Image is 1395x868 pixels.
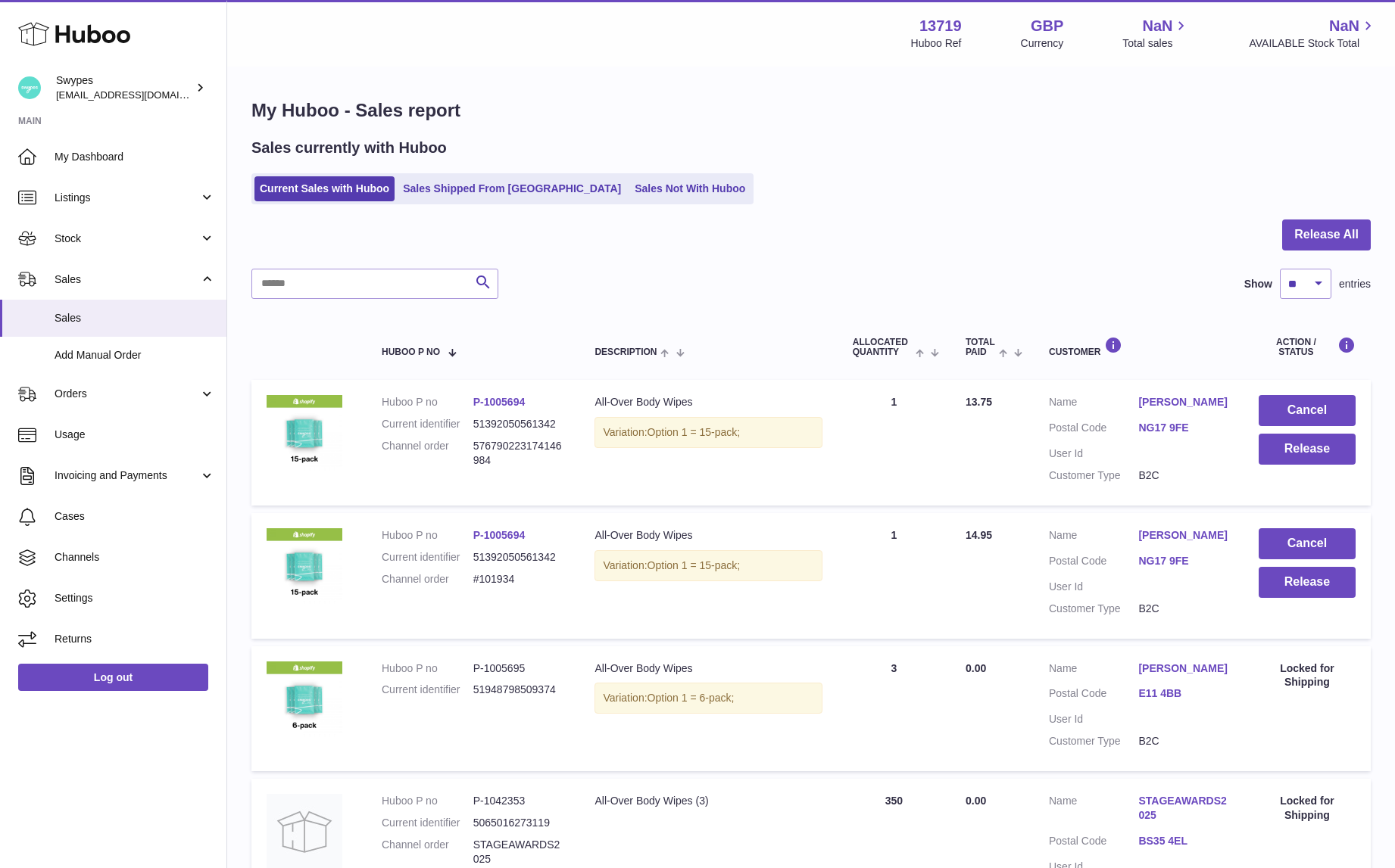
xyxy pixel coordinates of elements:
dd: B2C [1138,468,1228,483]
a: NG17 9FE [1138,554,1228,568]
dd: B2C [1138,734,1228,748]
dt: Customer Type [1049,602,1138,616]
button: Release All [1282,219,1371,250]
dd: 51392050561342 [473,550,565,565]
span: 13.75 [966,396,992,408]
dt: User Id [1049,712,1138,726]
dt: Huboo P no [382,528,473,543]
div: Action / Status [1259,337,1356,357]
div: All-Over Body Wipes (3) [595,794,822,808]
span: Cases [55,509,215,524]
a: BS35 4EL [1138,834,1228,848]
dt: Postal Code [1049,834,1138,852]
dt: Customer Type [1049,734,1138,748]
span: Option 1 = 15-pack; [648,559,741,571]
dd: P-1005695 [473,661,565,676]
dd: STAGEAWARDS2025 [473,838,565,866]
dt: Name [1049,794,1138,826]
a: [PERSON_NAME] [1138,395,1228,409]
span: My Dashboard [55,150,215,164]
button: Cancel [1259,528,1356,559]
dt: Current identifier [382,816,473,830]
div: Variation: [595,683,822,714]
span: Option 1 = 6-pack; [648,692,735,704]
span: Orders [55,387,199,401]
a: Sales Not With Huboo [629,176,751,201]
div: Variation: [595,417,822,448]
dt: Huboo P no [382,794,473,808]
span: Channels [55,550,215,565]
td: 1 [838,513,950,639]
div: All-Over Body Wipes [595,528,822,543]
dt: Name [1049,528,1138,546]
span: Invoicing and Payments [55,468,199,483]
strong: 13719 [919,16,962,36]
dd: 5065016273119 [473,816,565,830]
dt: Channel order [382,439,473,468]
div: Swypes [56,73,192,102]
a: Current Sales with Huboo [254,176,395,201]
span: Sales [55,272,199,287]
dt: Current identifier [382,683,473,697]
div: All-Over Body Wipes [595,395,822,409]
a: Log out [18,664,208,691]
span: 0.00 [966,795,986,807]
dt: Channel order [382,838,473,866]
a: NaN Total sales [1122,16,1190,51]
dd: 51948798509374 [473,683,565,697]
dt: Postal Code [1049,554,1138,572]
dt: Name [1049,395,1138,413]
div: Variation: [595,550,822,581]
dt: Huboo P no [382,395,473,409]
div: Currency [1021,36,1064,51]
span: [EMAIL_ADDRESS][DOMAIN_NAME] [56,89,223,101]
div: Huboo Ref [911,36,962,51]
div: Locked for Shipping [1259,794,1356,823]
span: Settings [55,591,215,605]
button: Cancel [1259,395,1356,426]
dd: 51392050561342 [473,417,565,431]
dd: #101934 [473,572,565,586]
dt: Name [1049,661,1138,680]
span: 14.95 [966,529,992,541]
div: All-Over Body Wipes [595,661,822,676]
img: 137191726829119.png [267,395,342,471]
img: hello@swypes.co.uk [18,76,41,99]
span: Option 1 = 15-pack; [648,426,741,438]
div: Locked for Shipping [1259,661,1356,690]
span: 0.00 [966,662,986,674]
span: Huboo P no [382,347,440,357]
span: Returns [55,632,215,646]
dt: Postal Code [1049,421,1138,439]
dt: User Id [1049,580,1138,594]
span: Total paid [966,338,995,357]
span: NaN [1142,16,1172,36]
a: P-1005694 [473,396,526,408]
span: Listings [55,191,199,205]
dd: P-1042353 [473,794,565,808]
a: E11 4BB [1138,686,1228,701]
span: Stock [55,232,199,246]
span: Usage [55,428,215,442]
button: Release [1259,567,1356,598]
a: [PERSON_NAME] [1138,661,1228,676]
button: Release [1259,434,1356,465]
span: Description [595,347,657,357]
a: NaN AVAILABLE Stock Total [1249,16,1377,51]
span: Add Manual Order [55,348,215,362]
dt: Postal Code [1049,686,1138,705]
dd: B2C [1138,602,1228,616]
img: 137191726829104.png [267,661,342,737]
span: Total sales [1122,36,1190,51]
dt: Channel order [382,572,473,586]
span: ALLOCATED Quantity [853,338,912,357]
a: P-1005694 [473,529,526,541]
a: [PERSON_NAME] [1138,528,1228,543]
dd: 576790223174146984 [473,439,565,468]
td: 1 [838,380,950,506]
img: 137191726829119.png [267,528,342,604]
dt: User Id [1049,446,1138,461]
h2: Sales currently with Huboo [251,138,447,158]
dt: Current identifier [382,550,473,565]
a: NG17 9FE [1138,421,1228,435]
